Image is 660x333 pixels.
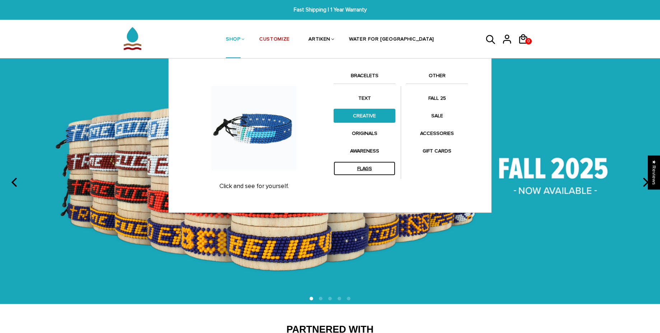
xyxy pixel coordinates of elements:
[349,21,434,59] a: WATER FOR [GEOGRAPHIC_DATA]
[334,91,395,105] a: TEXT
[259,21,290,59] a: CUSTOMIZE
[334,109,395,123] a: CREATIVE
[637,174,653,190] button: next
[648,155,660,189] div: Click to open Judge.me floating reviews tab
[226,21,241,59] a: SHOP
[406,126,468,140] a: ACCESSORIES
[181,183,326,190] p: Click and see for yourself.
[406,109,468,123] a: SALE
[334,126,395,140] a: ORIGINALS
[308,21,330,59] a: ARTIKEN
[406,144,468,158] a: GIFT CARDS
[526,36,531,46] span: 0
[518,47,534,48] a: 0
[202,6,457,14] span: Fast Shipping | 1 Year Warranty
[406,91,468,105] a: FALL 25
[406,71,468,84] a: OTHER
[334,161,395,175] a: FLAGS
[334,144,395,158] a: AWARENESS
[334,71,395,84] a: BRACELETS
[7,174,23,190] button: previous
